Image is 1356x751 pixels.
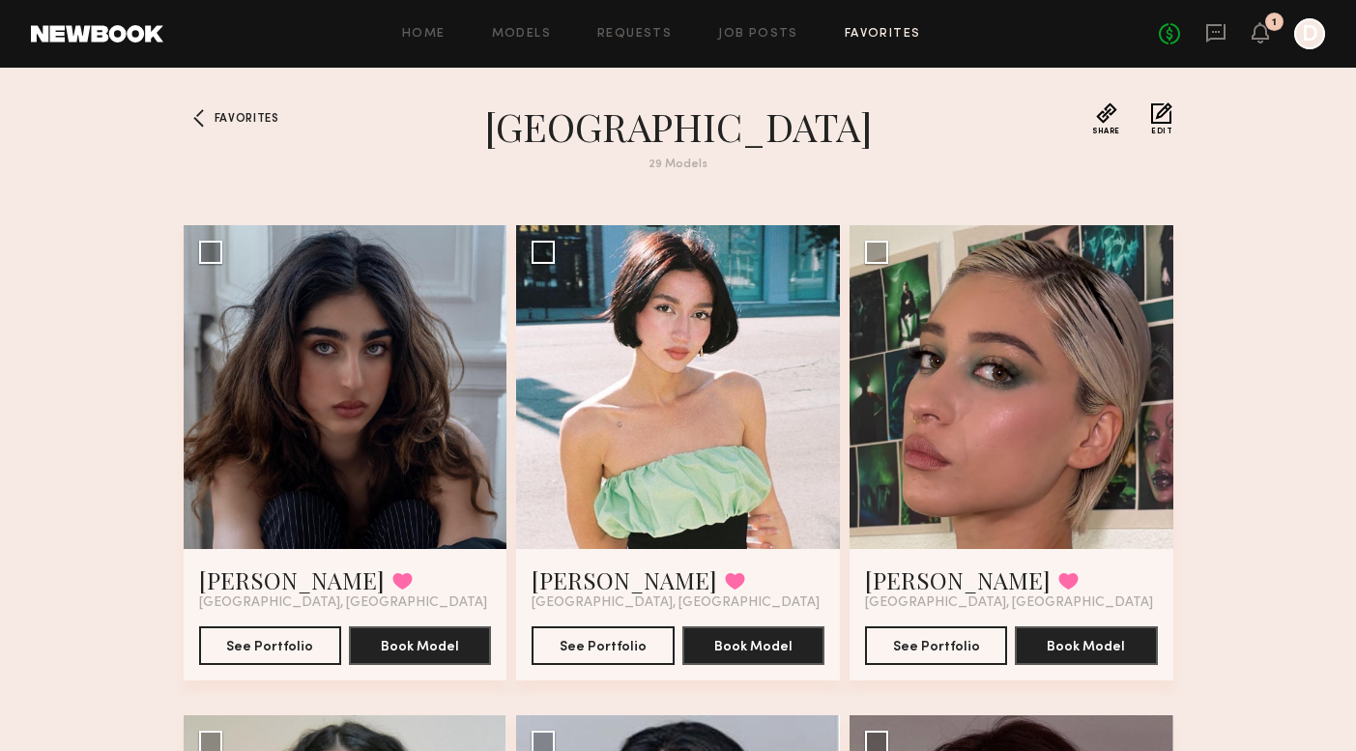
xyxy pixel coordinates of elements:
h1: [GEOGRAPHIC_DATA] [331,102,1026,151]
span: Favorites [215,113,279,125]
span: Edit [1151,128,1172,135]
a: Requests [597,28,672,41]
a: Favorites [845,28,921,41]
div: 29 Models [331,159,1026,171]
button: Share [1092,102,1120,135]
a: Book Model [682,637,824,653]
a: [PERSON_NAME] [199,564,385,595]
button: Book Model [349,626,491,665]
button: See Portfolio [532,626,674,665]
button: Book Model [1015,626,1157,665]
span: [GEOGRAPHIC_DATA], [GEOGRAPHIC_DATA] [199,595,487,611]
a: [PERSON_NAME] [865,564,1051,595]
a: D [1294,18,1325,49]
span: [GEOGRAPHIC_DATA], [GEOGRAPHIC_DATA] [532,595,820,611]
button: See Portfolio [865,626,1007,665]
a: [PERSON_NAME] [532,564,717,595]
span: [GEOGRAPHIC_DATA], [GEOGRAPHIC_DATA] [865,595,1153,611]
a: Favorites [184,102,215,133]
a: Job Posts [718,28,798,41]
div: 1 [1272,17,1277,28]
button: Edit [1151,102,1172,135]
a: Home [402,28,446,41]
a: Book Model [1015,637,1157,653]
a: Book Model [349,637,491,653]
span: Share [1092,128,1120,135]
button: See Portfolio [199,626,341,665]
button: Book Model [682,626,824,665]
a: Models [492,28,551,41]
